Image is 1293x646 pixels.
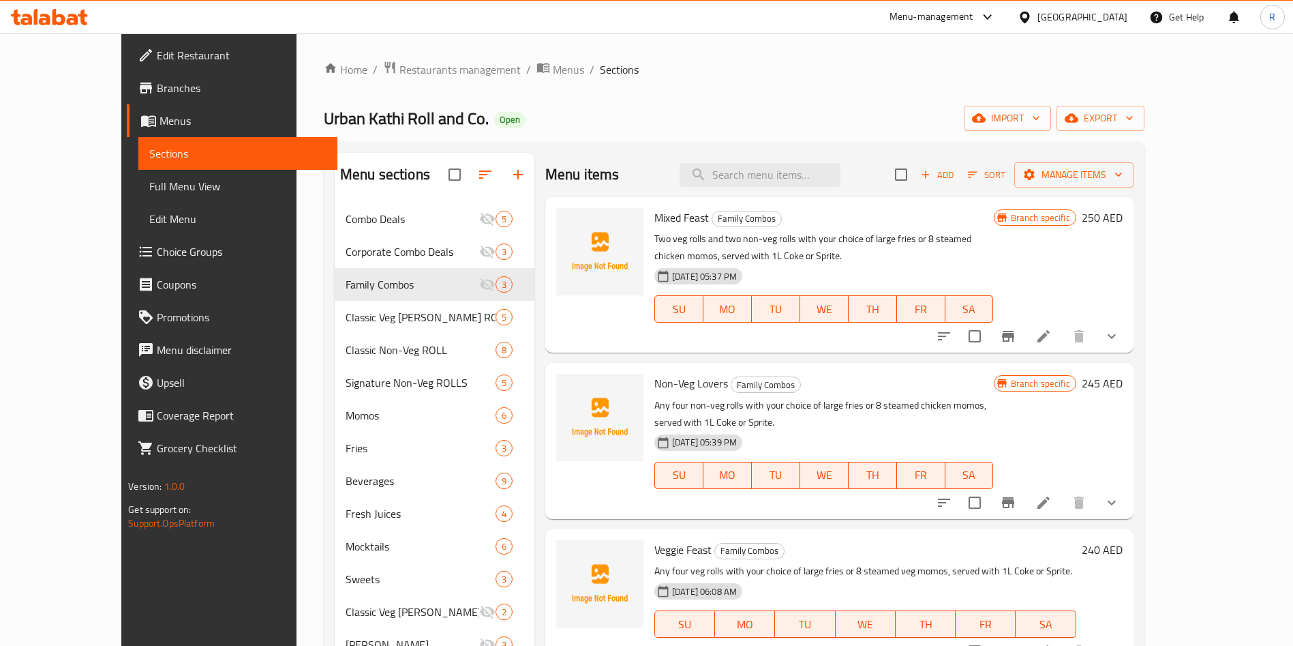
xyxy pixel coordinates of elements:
[654,611,715,638] button: SU
[346,276,479,293] span: Family Combos
[335,596,534,628] div: Classic Veg [PERSON_NAME] ROLL'ss2
[496,409,512,422] span: 6
[149,145,326,162] span: Sections
[1016,611,1076,638] button: SA
[496,475,512,488] span: 9
[654,540,712,560] span: Veggie Feast
[1082,208,1123,227] h6: 250 AED
[324,103,489,134] span: Urban Kathi Roll and Co.
[731,377,801,393] div: Family Combos
[496,540,512,553] span: 6
[157,244,326,260] span: Choice Groups
[654,397,994,431] p: Any four non-veg rolls with your choice of large fries or 8 steamed chicken momos, served with 1L...
[901,615,950,634] span: TH
[164,478,185,495] span: 1.0.0
[496,246,512,259] span: 3
[709,465,746,485] span: MO
[479,276,496,293] svg: Inactive section
[346,407,496,424] div: Momos
[127,39,337,72] a: Edit Restaurant
[479,211,496,227] svg: Inactive section
[1005,211,1076,224] span: Branch specific
[960,322,989,351] span: Select to update
[536,61,584,78] a: Menus
[951,299,988,319] span: SA
[346,211,479,227] span: Combo Deals
[157,276,326,293] span: Coupons
[964,106,1051,131] button: import
[660,615,710,634] span: SU
[496,278,512,291] span: 3
[703,295,752,323] button: MO
[660,299,698,319] span: SU
[951,465,988,485] span: SA
[496,505,513,522] div: items
[496,538,513,555] div: items
[127,104,337,137] a: Menus
[346,342,496,358] span: Classic Non-Veg ROLL
[800,295,849,323] button: WE
[919,167,956,183] span: Add
[127,334,337,366] a: Menu disclaimer
[340,164,430,185] h2: Menu sections
[496,213,512,226] span: 5
[654,207,709,228] span: Mixed Feast
[961,615,1010,634] span: FR
[335,530,534,563] div: Mocktails6
[968,167,1005,183] span: Sort
[897,295,945,323] button: FR
[667,585,742,598] span: [DATE] 06:08 AM
[335,497,534,530] div: Fresh Juices4
[526,61,531,78] li: /
[494,114,526,126] span: Open
[712,211,781,226] span: Family Combos
[715,611,775,638] button: MO
[496,571,513,587] div: items
[841,615,890,634] span: WE
[889,9,973,25] div: Menu-management
[346,309,496,325] span: Classic Veg [PERSON_NAME] ROLLS
[346,309,496,325] div: Classic Veg KATHI ROLLS
[346,473,496,489] span: Beverages
[992,320,1024,353] button: Branch-specific-item
[553,61,584,78] span: Menus
[1104,495,1120,511] svg: Show Choices
[149,178,326,194] span: Full Menu View
[715,543,784,559] span: Family Combos
[346,244,479,260] span: Corporate Combo Deals
[1021,615,1070,634] span: SA
[127,366,337,399] a: Upsell
[680,163,840,187] input: search
[806,465,843,485] span: WE
[159,113,326,129] span: Menus
[496,344,512,357] span: 8
[897,462,945,489] button: FR
[324,61,1144,78] nav: breadcrumb
[720,615,770,634] span: MO
[502,158,534,191] button: Add section
[1035,328,1052,344] a: Edit menu item
[157,375,326,391] span: Upsell
[496,573,512,586] span: 3
[494,112,526,128] div: Open
[496,309,513,325] div: items
[964,164,1009,186] button: Sort
[975,110,1040,127] span: import
[324,61,367,78] a: Home
[714,543,785,559] div: Family Combos
[800,462,849,489] button: WE
[157,407,326,424] span: Coverage Report
[660,465,698,485] span: SU
[956,611,1016,638] button: FR
[1082,540,1123,559] h6: 240 AED
[496,342,513,358] div: items
[496,604,513,620] div: items
[654,231,994,265] p: Two veg rolls and two non-veg rolls with your choice of large fries or 8 steamed chicken momos, s...
[346,440,496,456] span: Fries
[654,563,1076,580] p: Any four veg rolls with your choice of large fries or 8 steamed veg momos, served with 1L Coke or...
[667,436,742,449] span: [DATE] 05:39 PM
[335,334,534,366] div: Classic Non-Veg ROLL8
